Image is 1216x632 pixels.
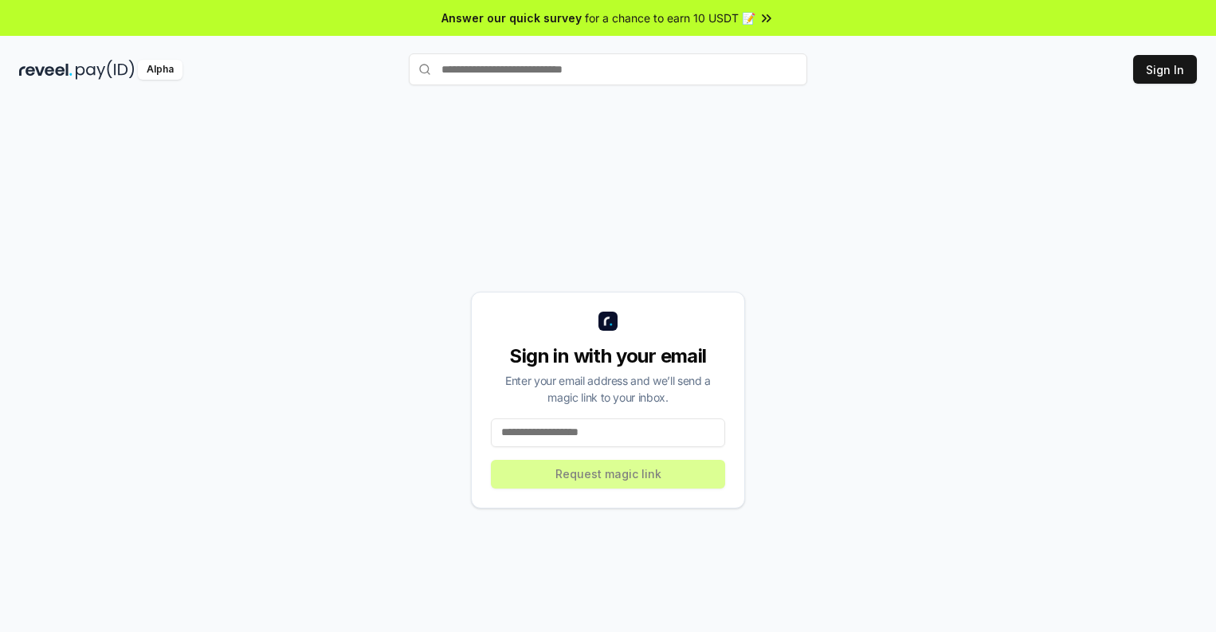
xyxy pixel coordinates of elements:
[19,60,73,80] img: reveel_dark
[585,10,755,26] span: for a chance to earn 10 USDT 📝
[138,60,182,80] div: Alpha
[76,60,135,80] img: pay_id
[491,343,725,369] div: Sign in with your email
[441,10,582,26] span: Answer our quick survey
[491,372,725,406] div: Enter your email address and we’ll send a magic link to your inbox.
[598,312,618,331] img: logo_small
[1133,55,1197,84] button: Sign In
